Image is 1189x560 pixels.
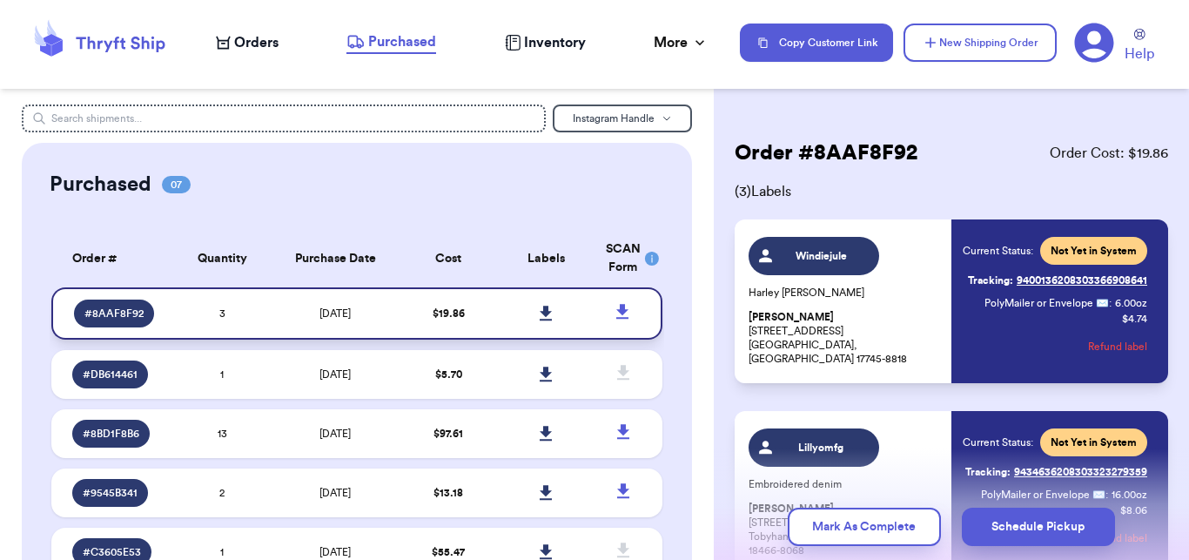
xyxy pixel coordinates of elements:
th: Labels [497,230,594,287]
span: Instagram Handle [573,113,655,124]
p: $ 4.74 [1122,312,1147,326]
span: [DATE] [319,488,351,498]
span: $ 5.70 [435,369,462,380]
span: 1 [220,547,224,557]
span: PolyMailer or Envelope ✉️ [981,489,1105,500]
span: 07 [162,176,191,193]
span: $ 19.86 [433,308,465,319]
p: [STREET_ADDRESS] [GEOGRAPHIC_DATA], [GEOGRAPHIC_DATA] 17745-8818 [749,310,941,366]
span: 6.00 oz [1115,296,1147,310]
span: 1 [220,369,224,380]
button: New Shipping Order [904,24,1057,62]
span: [DATE] [319,428,351,439]
span: Not Yet in System [1051,435,1137,449]
span: Lillyomfg [780,441,863,455]
span: Order Cost: $ 19.86 [1050,143,1168,164]
span: PolyMailer or Envelope ✉️ [984,298,1109,308]
a: Help [1125,29,1154,64]
div: SCAN Form [606,240,642,277]
p: Harley [PERSON_NAME] [749,286,941,300]
th: Cost [400,230,497,287]
span: : [1105,488,1108,502]
span: 16.00 oz [1112,488,1147,502]
span: 13 [218,428,227,439]
span: $ 13.18 [433,488,463,498]
span: : [1109,296,1112,310]
button: Copy Customer Link [740,24,893,62]
span: Tracking: [968,273,1013,287]
a: Purchased [346,31,436,54]
span: # 8AAF8F92 [84,307,144,320]
span: Windiejule [780,249,863,263]
button: Schedule Pickup [962,508,1115,546]
span: 3 [219,308,225,319]
span: $ 97.61 [433,428,463,439]
span: Orders [234,32,279,53]
span: [DATE] [319,547,351,557]
input: Search shipments... [22,105,546,132]
th: Order # [51,230,173,287]
span: # DB614461 [83,368,138,381]
span: ( 3 ) Labels [735,181,1168,202]
span: [DATE] [319,308,351,319]
span: Current Status: [963,435,1033,449]
span: # 8BD1F8B6 [83,427,139,441]
span: Help [1125,44,1154,64]
button: Mark As Complete [788,508,941,546]
th: Purchase Date [271,230,400,287]
span: Inventory [524,32,586,53]
button: Instagram Handle [553,105,692,132]
button: Refund label [1088,327,1147,366]
div: More [654,32,709,53]
span: # C3605E53 [83,545,141,559]
span: Purchased [368,31,436,52]
span: Tracking: [965,465,1011,479]
h2: Order # 8AAF8F92 [735,139,917,167]
span: # 9545B341 [83,486,138,500]
p: Embroidered denim [749,477,941,491]
a: Tracking:9400136208303366908641 [968,267,1147,294]
span: Current Status: [963,244,1033,258]
h2: Purchased [50,171,151,199]
a: Orders [216,32,279,53]
span: 2 [219,488,225,498]
a: Tracking:9434636208303323279359 [965,458,1147,486]
span: [PERSON_NAME] [749,311,834,324]
span: $ 55.47 [432,547,465,557]
th: Quantity [173,230,271,287]
span: Not Yet in System [1051,244,1137,258]
a: Inventory [505,32,586,53]
span: [DATE] [319,369,351,380]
